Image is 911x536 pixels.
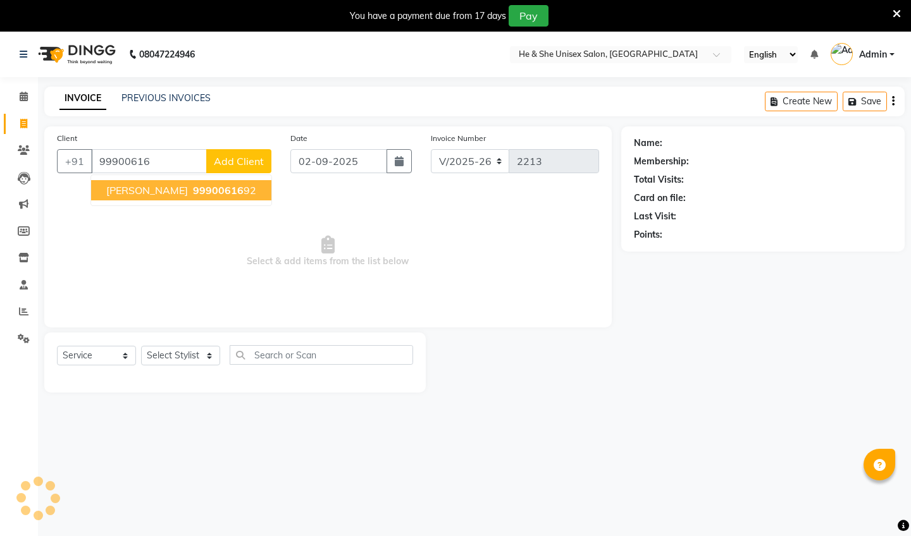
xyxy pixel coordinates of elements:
ngb-highlight: 92 [190,184,256,197]
div: Card on file: [634,192,686,205]
label: Date [290,133,307,144]
span: 99900616 [193,184,244,197]
span: Add Client [214,155,264,167]
button: Add Client [206,149,271,173]
button: Create New [765,92,838,111]
div: Name: [634,137,662,150]
span: Select & add items from the list below [57,188,599,315]
div: Points: [634,228,662,241]
a: INVOICE [59,87,106,110]
a: PREVIOUS INVOICES [121,92,211,104]
button: Pay [509,5,548,27]
img: Admin [831,43,853,65]
label: Client [57,133,77,144]
b: 08047224946 [139,37,195,72]
input: Search or Scan [230,345,413,365]
span: Admin [859,48,887,61]
div: You have a payment due from 17 days [350,9,506,23]
input: Search by Name/Mobile/Email/Code [91,149,207,173]
span: [PERSON_NAME] [106,184,188,197]
button: +91 [57,149,92,173]
div: Total Visits: [634,173,684,186]
label: Invoice Number [431,133,486,144]
div: Last Visit: [634,210,676,223]
button: Save [843,92,887,111]
img: logo [32,37,119,72]
div: Membership: [634,155,689,168]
